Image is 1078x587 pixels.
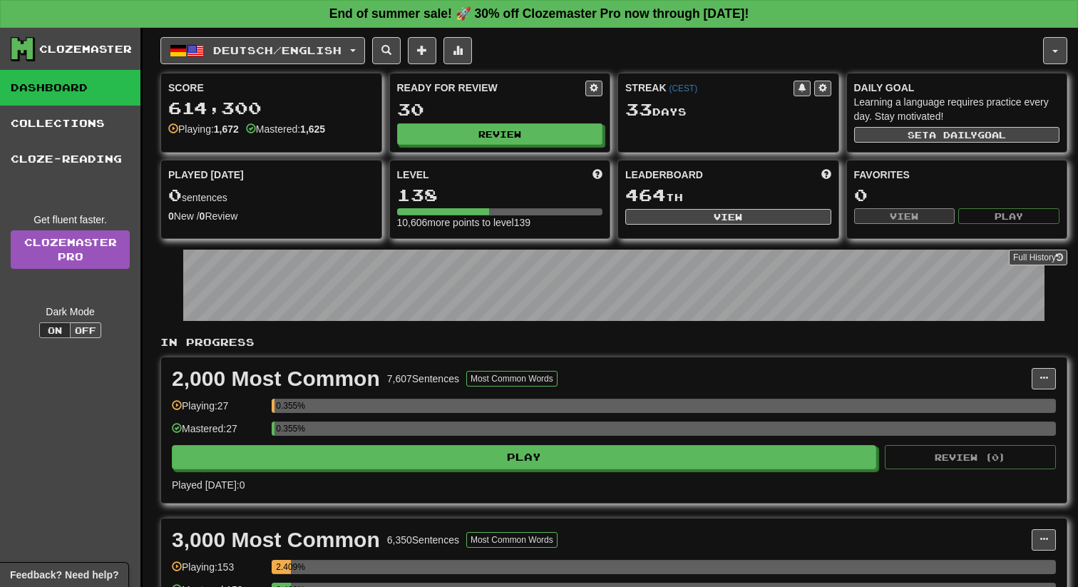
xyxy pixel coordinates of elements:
[854,208,955,224] button: View
[397,186,603,204] div: 138
[397,81,586,95] div: Ready for Review
[11,213,130,227] div: Get fluent faster.
[625,168,703,182] span: Leaderboard
[168,99,374,117] div: 614,300
[11,230,130,269] a: ClozemasterPro
[300,123,325,135] strong: 1,625
[372,37,401,64] button: Search sentences
[168,122,239,136] div: Playing:
[854,186,1060,204] div: 0
[168,210,174,222] strong: 0
[10,568,118,582] span: Open feedback widget
[466,371,558,387] button: Most Common Words
[70,322,101,338] button: Off
[172,422,265,445] div: Mastered: 27
[854,168,1060,182] div: Favorites
[397,168,429,182] span: Level
[397,215,603,230] div: 10,606 more points to level 139
[246,122,325,136] div: Mastered:
[408,37,436,64] button: Add sentence to collection
[625,99,652,119] span: 33
[39,322,71,338] button: On
[854,127,1060,143] button: Seta dailygoal
[854,95,1060,123] div: Learning a language requires practice every day. Stay motivated!
[329,6,749,21] strong: End of summer sale! 🚀 30% off Clozemaster Pro now through [DATE]!
[387,372,459,386] div: 7,607 Sentences
[39,42,132,56] div: Clozemaster
[443,37,472,64] button: More stats
[397,123,603,145] button: Review
[200,210,205,222] strong: 0
[160,37,365,64] button: Deutsch/English
[625,81,794,95] div: Streak
[387,533,459,547] div: 6,350 Sentences
[821,168,831,182] span: This week in points, UTC
[397,101,603,118] div: 30
[168,81,374,95] div: Score
[172,399,265,422] div: Playing: 27
[168,209,374,223] div: New / Review
[213,44,342,56] span: Deutsch / English
[160,335,1067,349] p: In Progress
[214,123,239,135] strong: 1,672
[172,529,380,551] div: 3,000 Most Common
[276,560,290,574] div: 2.409%
[625,186,831,205] div: th
[168,168,244,182] span: Played [DATE]
[172,479,245,491] span: Played [DATE]: 0
[168,185,182,205] span: 0
[854,81,1060,95] div: Daily Goal
[172,445,876,469] button: Play
[625,209,831,225] button: View
[172,560,265,583] div: Playing: 153
[625,101,831,119] div: Day s
[929,130,977,140] span: a daily
[885,445,1056,469] button: Review (0)
[592,168,602,182] span: Score more points to level up
[669,83,697,93] a: (CEST)
[466,532,558,548] button: Most Common Words
[168,186,374,205] div: sentences
[11,305,130,319] div: Dark Mode
[625,185,666,205] span: 464
[958,208,1059,224] button: Play
[1009,250,1067,265] button: Full History
[172,368,380,389] div: 2,000 Most Common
